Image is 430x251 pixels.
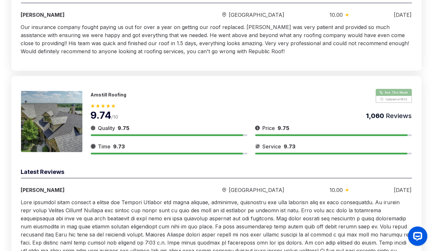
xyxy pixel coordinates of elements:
img: slider icon [255,143,260,150]
div: [DATE] [394,186,412,194]
span: 9.73 [284,143,296,150]
span: Time [98,143,111,150]
span: 9.74 [91,109,111,121]
div: Latest Reviews [21,167,412,178]
span: 9.75 [118,125,130,131]
span: 10.00 [330,186,343,194]
span: Price [263,124,275,132]
img: slider icon [222,12,226,17]
span: 10.00 [330,11,343,19]
p: Amstill Roofing [91,92,127,97]
img: slider icon [255,124,260,132]
span: 9.73 [113,143,125,150]
img: slider icon [345,13,349,16]
span: Quality [98,124,115,132]
span: Our insurance company fought paying us out for over a year on getting our roof replaced. [PERSON_... [21,24,409,55]
img: slider icon [91,143,96,150]
img: slider icon [91,124,96,132]
div: [DATE] [394,11,412,19]
iframe: OpenWidget widget [403,224,430,251]
span: [GEOGRAPHIC_DATA] [229,186,284,194]
img: slider icon [345,188,349,192]
img: 175492206991281.jpeg [21,91,82,152]
div: [PERSON_NAME] [21,11,177,19]
div: [PERSON_NAME] [21,186,177,194]
span: /10 [111,114,119,120]
img: slider icon [222,188,226,193]
span: Reviews [384,112,412,120]
span: 9.75 [278,125,289,131]
span: Service [263,143,281,150]
span: [GEOGRAPHIC_DATA] [229,11,284,19]
span: 1,060 [366,112,384,120]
